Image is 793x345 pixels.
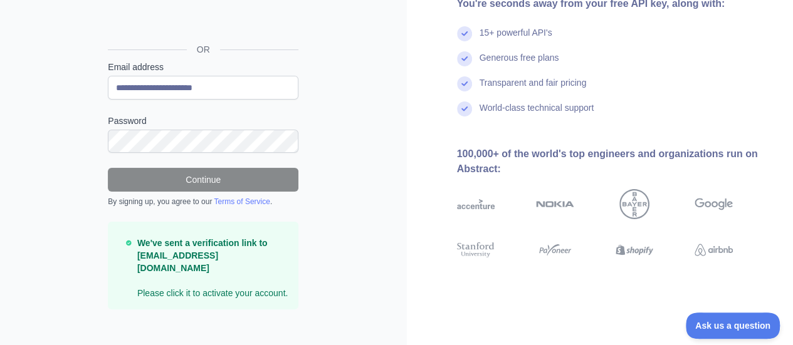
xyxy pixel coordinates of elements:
img: accenture [457,189,495,219]
img: stanford university [457,240,495,259]
button: Continue [108,168,298,192]
img: check mark [457,51,472,66]
img: payoneer [536,240,574,259]
div: 15+ powerful API's [480,26,552,51]
p: Please click it to activate your account. [137,237,288,299]
img: google [695,189,733,219]
img: check mark [457,76,472,91]
label: Email address [108,61,298,73]
div: 100,000+ of the world's top engineers and organizations run on Abstract: [457,147,774,177]
div: Generous free plans [480,51,559,76]
strong: We've sent a verification link to [EMAIL_ADDRESS][DOMAIN_NAME] [137,238,268,273]
img: check mark [457,101,472,116]
img: bayer [619,189,649,219]
label: Password [108,115,298,127]
span: OR [187,43,220,56]
div: World-class technical support [480,101,594,126]
iframe: Sign in with Google Button [102,8,302,35]
div: Transparent and fair pricing [480,76,587,101]
img: check mark [457,26,472,41]
a: Terms of Service [214,197,270,206]
div: By signing up, you agree to our . [108,197,298,207]
img: airbnb [695,240,733,259]
iframe: Toggle Customer Support [686,312,780,339]
img: nokia [536,189,574,219]
img: shopify [616,240,654,259]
